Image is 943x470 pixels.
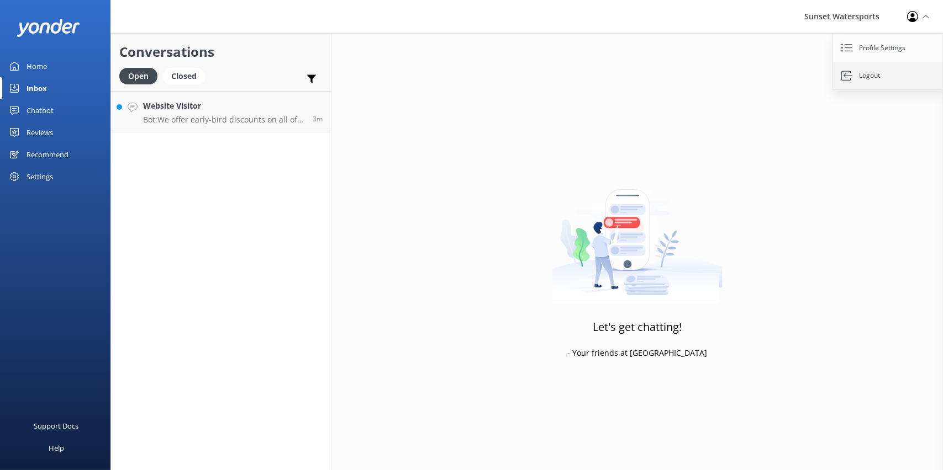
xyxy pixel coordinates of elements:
div: Open [119,68,157,84]
a: Open [119,70,163,82]
div: Chatbot [27,99,54,121]
h4: Website Visitor [143,100,304,112]
img: yonder-white-logo.png [17,19,80,37]
div: Inbox [27,77,47,99]
a: Website VisitorBot:We offer early-bird discounts on all of our morning trips! When you book direc... [111,91,331,132]
div: Recommend [27,143,69,165]
h2: Conversations [119,41,323,62]
p: - Your friends at [GEOGRAPHIC_DATA] [567,347,707,359]
h3: Let's get chatting! [593,318,682,336]
div: Support Docs [34,415,79,437]
div: Reviews [27,121,53,143]
div: Home [27,55,47,77]
div: Settings [27,165,53,188]
p: Bot: We offer early-bird discounts on all of our morning trips! When you book directly with us, w... [143,115,304,125]
div: Closed [163,68,205,84]
div: Help [49,437,64,459]
a: Closed [163,70,210,82]
img: artwork of a man stealing a conversation from at giant smartphone [552,166,723,304]
span: Oct 05 2025 03:42pm (UTC -05:00) America/Cancun [313,114,323,124]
